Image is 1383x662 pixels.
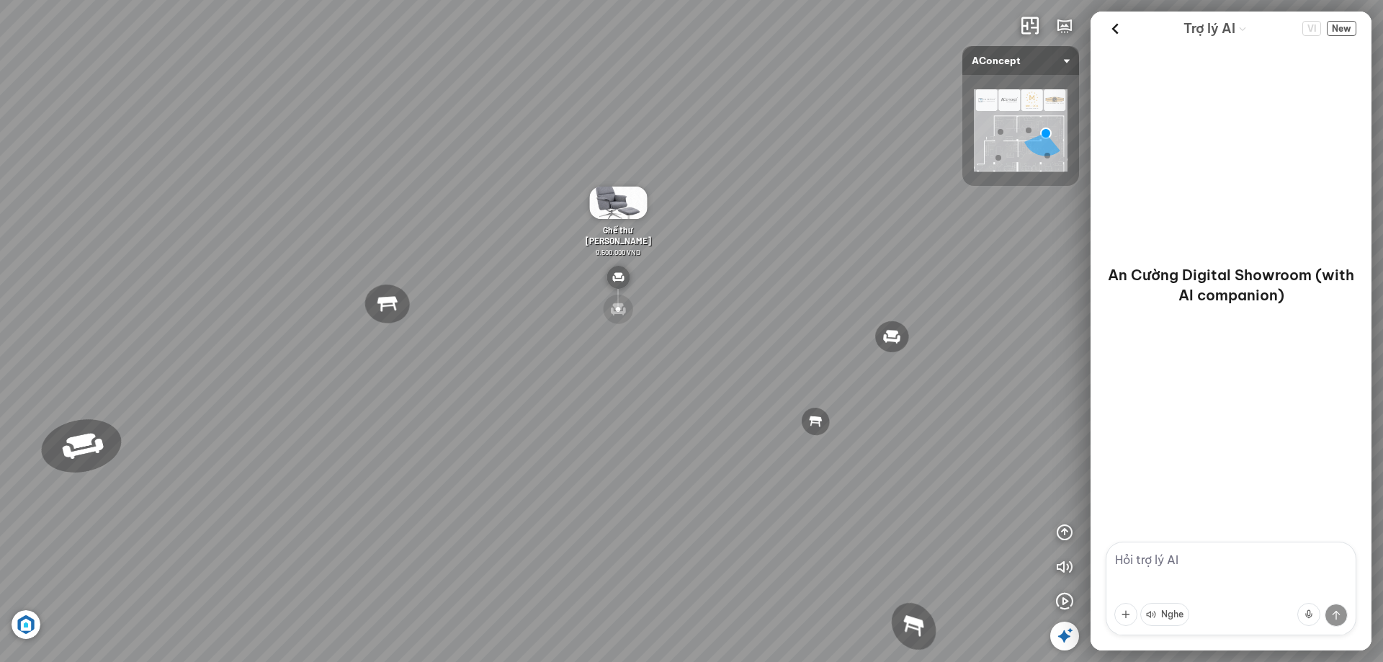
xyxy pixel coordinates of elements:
img: type_sofa_CL2K24RXHCN6.svg [607,266,630,289]
button: Change language [1302,21,1321,36]
span: VI [1302,21,1321,36]
img: Artboard_6_4x_1_F4RHW9YJWHU.jpg [12,610,40,639]
span: Ghế thư [PERSON_NAME] [586,225,651,246]
button: New Chat [1327,21,1356,36]
img: Gh__th__gi_n_Al_VLUMKJWJ77CD.gif [589,187,647,219]
span: New [1327,21,1356,36]
span: Trợ lý AI [1183,19,1235,39]
p: An Cường Digital Showroom (with AI companion) [1108,265,1354,305]
button: Nghe [1140,603,1189,626]
span: AConcept [972,46,1070,75]
div: AI Guide options [1183,17,1247,40]
span: 9.500.000 VND [596,248,640,256]
img: AConcept_CTMHTJT2R6E4.png [974,89,1068,171]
